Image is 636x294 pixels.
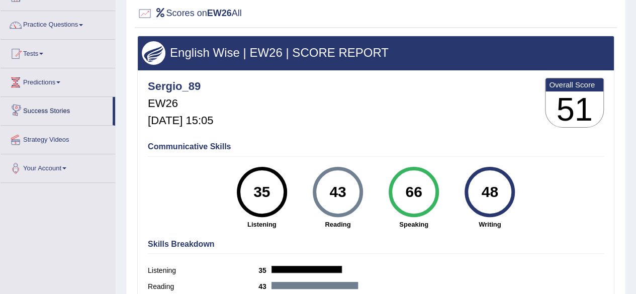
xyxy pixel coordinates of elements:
h2: Scores on All [137,6,242,21]
h5: [DATE] 15:05 [148,115,213,127]
b: 43 [258,282,271,290]
a: Strategy Videos [1,126,115,151]
div: 48 [472,171,508,213]
img: wings.png [142,41,165,65]
b: EW26 [207,8,232,18]
div: 35 [243,171,280,213]
a: Predictions [1,68,115,93]
strong: Writing [457,220,523,229]
a: Your Account [1,154,115,179]
b: Overall Score [549,80,600,89]
h4: Sergio_89 [148,80,213,92]
a: Tests [1,40,115,65]
h3: English Wise | EW26 | SCORE REPORT [142,46,610,59]
a: Practice Questions [1,11,115,36]
label: Listening [148,265,258,276]
strong: Listening [229,220,295,229]
strong: Speaking [381,220,446,229]
h3: 51 [546,91,603,128]
h4: Skills Breakdown [148,240,604,249]
a: Success Stories [1,97,113,122]
h4: Communicative Skills [148,142,604,151]
div: 66 [395,171,432,213]
b: 35 [258,266,271,274]
h5: EW26 [148,97,213,110]
label: Reading [148,281,258,292]
strong: Reading [305,220,371,229]
div: 43 [319,171,356,213]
